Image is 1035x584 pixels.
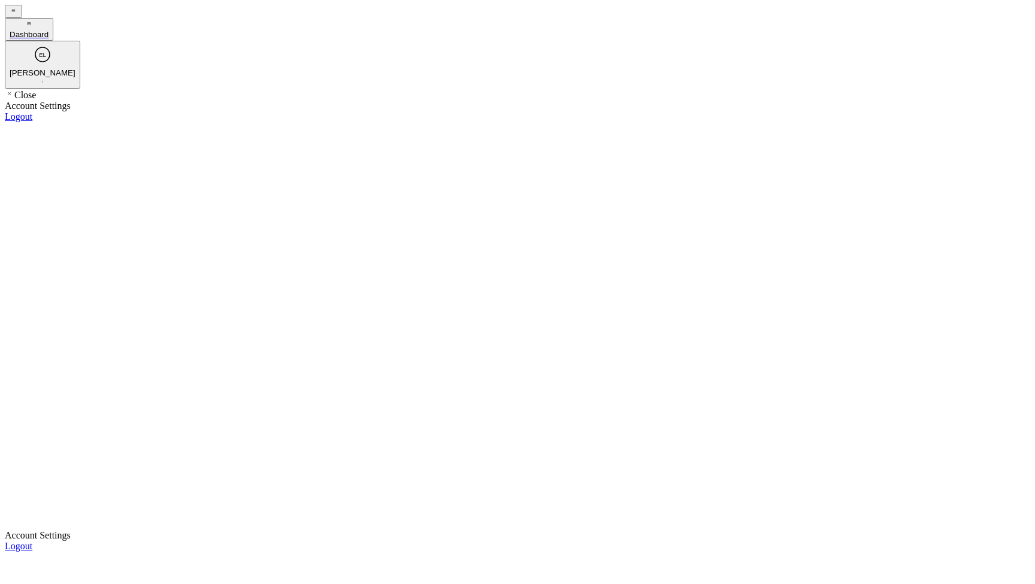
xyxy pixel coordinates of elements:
div: Close [5,89,1030,101]
button: Dashboard [5,18,53,40]
a: Logout [5,541,32,551]
div: Account Settings [5,530,71,541]
div: [PERSON_NAME] [10,68,75,77]
a: Logout [5,111,32,122]
div: Account Settings [5,101,1030,111]
text: EL [39,51,46,58]
a: Dashboard [5,18,1030,40]
button: EL[PERSON_NAME] [5,41,80,89]
div: Dashboard [10,30,49,39]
